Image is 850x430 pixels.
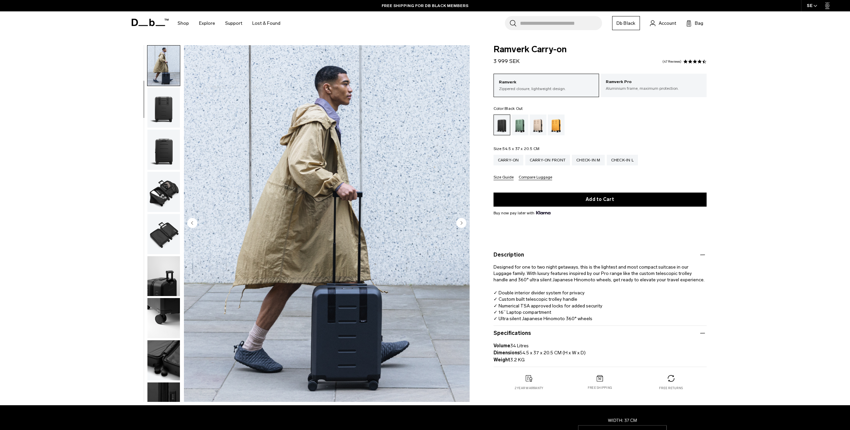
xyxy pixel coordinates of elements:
[695,20,703,27] span: Bag
[494,155,523,165] a: Carry-on
[494,350,520,356] strong: Dimensions
[173,11,285,35] nav: Main Navigation
[494,210,550,216] span: Buy now pay later with
[494,106,523,111] legend: Color:
[147,256,180,296] img: Ramverk Carry-on Black Out
[147,340,180,381] button: Ramverk Carry-on Black Out
[494,343,510,349] strong: Volume
[659,20,676,27] span: Account
[606,85,702,91] p: Aluminium frame, maximum protection.
[147,298,180,338] img: Ramverk Carry-on Black Out
[187,218,197,229] button: Previous slide
[252,11,280,35] a: Lost & Found
[601,74,707,96] a: Ramverk Pro Aluminium frame, maximum protection.
[588,385,612,390] p: Free shipping
[612,16,640,30] a: Db Black
[494,329,707,337] button: Specifications
[225,11,242,35] a: Support
[519,175,552,180] button: Compare Luggage
[494,58,520,64] span: 3 999 SEK
[650,19,676,27] a: Account
[515,386,543,390] p: 2 year warranty
[147,214,180,255] button: Ramverk Carry-on Black Out
[199,11,215,35] a: Explore
[662,60,681,63] a: 47 reviews
[147,256,180,297] button: Ramverk Carry-on Black Out
[147,214,180,254] img: Ramverk Carry-on Black Out
[178,11,189,35] a: Shop
[494,45,707,54] span: Ramverk Carry-on
[147,46,180,86] img: Ramverk Carry-on Black Out
[607,155,638,165] a: Check-in L
[686,19,703,27] button: Bag
[494,337,707,363] p: 34 Litres 54.5 x 37 x 20.5 CM (H x W x D) 3.2 KG
[147,340,180,380] img: Ramverk Carry-on Black Out
[499,86,594,92] p: Zippered closure, lightweight design.
[494,115,510,135] a: Black Out
[456,218,466,229] button: Next slide
[147,298,180,339] button: Ramverk Carry-on Black Out
[503,146,540,151] span: 54.5 x 37 x 20.5 CM
[147,172,180,212] img: Ramverk Carry-on Black Out
[530,115,546,135] a: Fogbow Beige
[147,130,180,170] img: Ramverk Carry-on Black Out
[525,155,570,165] a: Carry-on Front
[147,87,180,128] button: Ramverk Carry-on Black Out
[494,193,707,207] button: Add to Cart
[147,45,180,86] button: Ramverk Carry-on Black Out
[184,45,470,402] li: 2 / 10
[147,171,180,212] button: Ramverk Carry-on Black Out
[494,147,540,151] legend: Size:
[512,115,528,135] a: Green Ray
[572,155,605,165] a: Check-in M
[606,79,702,85] p: Ramverk Pro
[184,45,470,402] img: Ramverk Carry-on Black Out
[494,175,514,180] button: Size Guide
[494,264,705,322] span: Designed for one to two night getaways, this is the lightest and most compact suitcase in our Lug...
[147,382,180,423] img: Ramverk Carry-on Black Out
[505,106,523,111] span: Black Out
[147,88,180,128] img: Ramverk Carry-on Black Out
[382,3,468,9] a: FREE SHIPPING FOR DB BLACK MEMBERS
[536,211,550,214] img: {"height" => 20, "alt" => "Klarna"}
[147,129,180,170] button: Ramverk Carry-on Black Out
[499,79,594,86] p: Ramverk
[494,251,707,259] button: Description
[494,357,510,363] strong: Weight
[548,115,565,135] a: Parhelion Orange
[659,386,683,390] p: Free returns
